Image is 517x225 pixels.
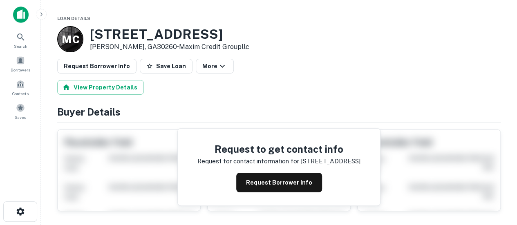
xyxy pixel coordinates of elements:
h3: [STREET_ADDRESS] [90,27,249,42]
iframe: Chat Widget [476,160,517,199]
span: Loan Details [57,16,90,21]
p: M C [62,31,79,47]
span: Contacts [12,90,29,97]
a: M C [57,26,83,52]
a: Saved [2,100,38,122]
p: [PERSON_NAME], GA30260 • [90,42,249,52]
span: Search [14,43,27,49]
span: Saved [15,114,27,120]
p: Request for contact information for [197,156,299,166]
button: Save Loan [140,59,192,74]
p: [STREET_ADDRESS] [301,156,360,166]
button: View Property Details [57,80,144,95]
a: Search [2,29,38,51]
h4: Request to get contact info [197,142,360,156]
a: Contacts [2,76,38,98]
h4: Buyer Details [57,105,501,119]
button: More [196,59,234,74]
a: Borrowers [2,53,38,75]
button: Request Borrower Info [57,59,137,74]
a: Maxim Credit Groupllc [179,43,249,51]
img: capitalize-icon.png [13,7,29,23]
button: Request Borrower Info [236,173,322,192]
span: Borrowers [11,67,30,73]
